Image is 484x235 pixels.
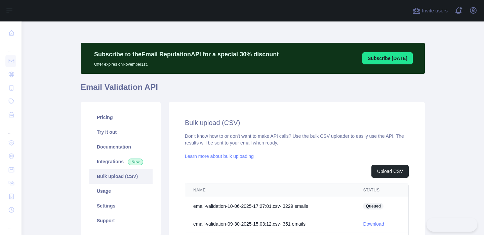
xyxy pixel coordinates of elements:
[89,169,153,184] a: Bulk upload (CSV)
[94,59,279,67] p: Offer expires on November 1st.
[5,217,16,231] div: ...
[89,213,153,228] a: Support
[363,221,384,227] a: Download
[422,7,448,15] span: Invite users
[128,159,143,165] span: New
[89,125,153,139] a: Try it out
[363,203,384,210] span: Queued
[94,50,279,59] p: Subscribe to the Email Reputation API for a special 30 % discount
[81,82,425,98] h1: Email Validation API
[362,52,413,64] button: Subscribe [DATE]
[5,122,16,135] div: ...
[5,40,16,54] div: ...
[355,183,408,197] th: STATUS
[89,110,153,125] a: Pricing
[185,215,355,233] td: email-validation-09-30-2025-15:03:12.csv - 351 email s
[427,218,477,232] iframe: Toggle Customer Support
[185,118,409,127] h2: Bulk upload (CSV)
[89,154,153,169] a: Integrations New
[371,165,409,178] button: Upload CSV
[185,183,355,197] th: NAME
[185,154,254,159] a: Learn more about bulk uploading
[89,139,153,154] a: Documentation
[89,184,153,198] a: Usage
[185,197,355,215] td: email-validation-10-06-2025-17:27:01.csv - 3229 email s
[411,5,449,16] button: Invite users
[89,198,153,213] a: Settings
